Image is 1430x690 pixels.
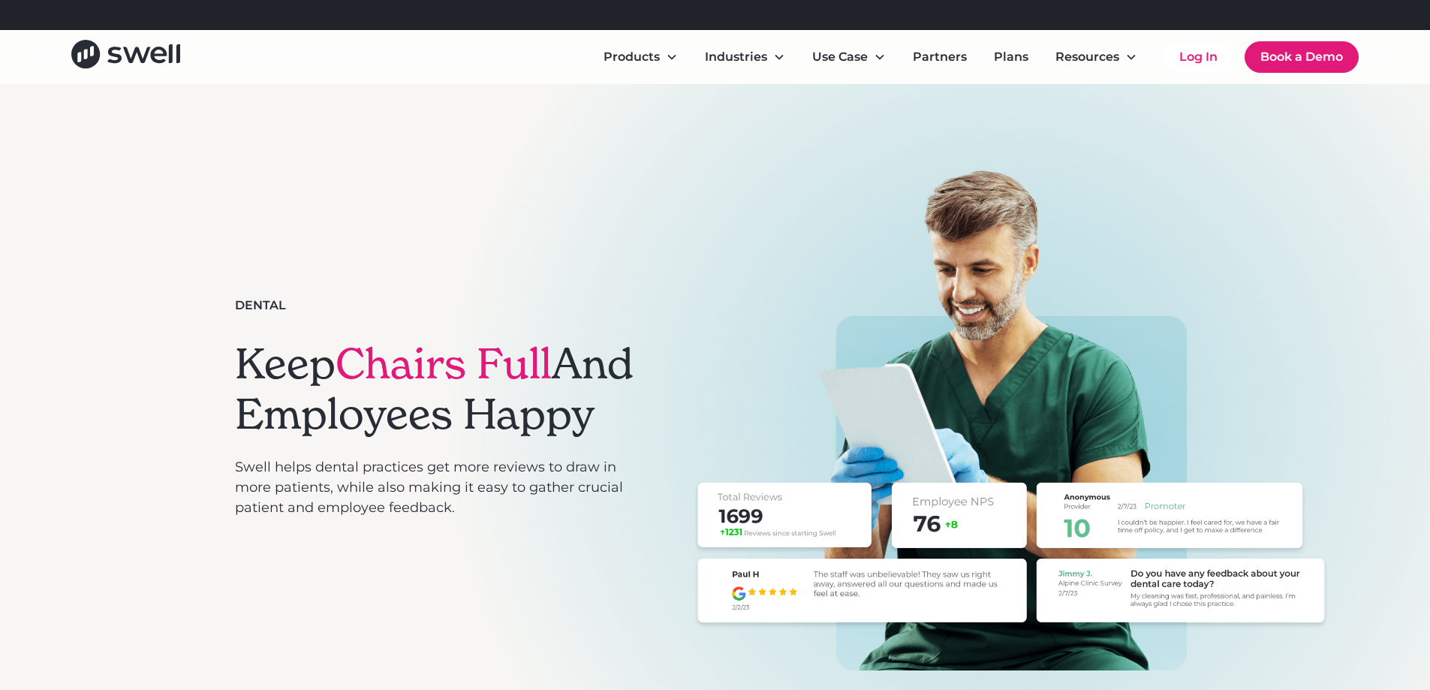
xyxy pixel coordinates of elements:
[1164,42,1233,72] a: Log In
[235,297,286,315] div: Dental
[982,42,1040,72] a: Plans
[1055,48,1119,66] div: Resources
[336,337,552,390] span: Chairs Full
[691,168,1331,670] img: A smiling dentist in green scrubs, looking at an iPad that shows some of the reviews that have be...
[1245,41,1359,73] a: Book a Demo
[800,42,898,72] div: Use Case
[600,6,806,24] div: Refer a clinic, get $300!
[901,42,979,72] a: Partners
[739,8,806,22] a: Learn More
[693,42,797,72] div: Industries
[1043,42,1149,72] div: Resources
[592,42,690,72] div: Products
[235,339,639,439] h1: Keep And Employees Happy
[235,457,639,518] p: Swell helps dental practices get more reviews to draw in more patients, while also making it easy...
[812,48,868,66] div: Use Case
[705,48,767,66] div: Industries
[604,48,660,66] div: Products
[71,40,180,74] a: home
